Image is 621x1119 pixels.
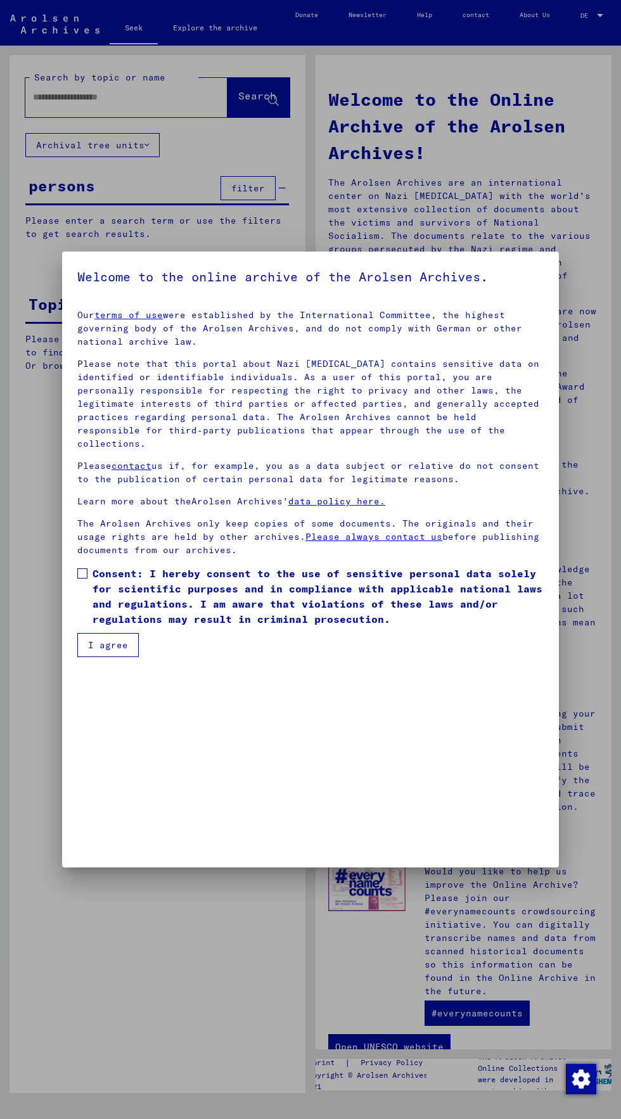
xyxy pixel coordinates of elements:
[77,496,191,507] font: Learn more about the
[88,639,128,651] font: I agree
[77,309,94,321] font: Our
[77,518,534,542] font: The Arolsen Archives only keep copies of some documents. The originals and their usage rights are...
[94,309,163,321] a: terms of use
[112,460,151,471] a: contact
[566,1064,596,1094] img: Change consent
[191,496,288,507] font: Arolsen Archives’
[77,269,488,285] font: Welcome to the online archive of the Arolsen Archives.
[77,633,139,657] button: I agree
[77,460,539,485] font: us if, for example, you as a data subject or relative do not consent to the publication of certai...
[288,496,385,507] a: data policy here.
[305,531,442,542] a: Please always contact us
[93,567,542,625] font: Consent: I hereby consent to the use of sensitive personal data solely for scientific purposes an...
[77,358,539,449] font: Please note that this portal about Nazi [MEDICAL_DATA] contains sensitive data on identified or i...
[77,309,522,347] font: were established by the International Committee, the highest governing body of the Arolsen Archiv...
[77,460,112,471] font: Please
